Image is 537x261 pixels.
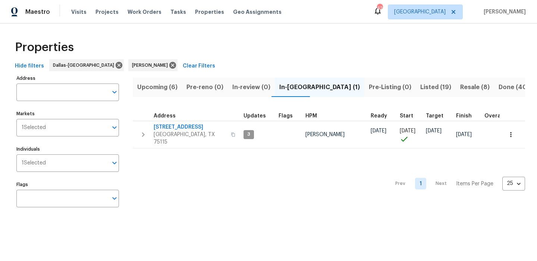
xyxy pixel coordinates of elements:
span: [GEOGRAPHIC_DATA] [394,8,446,16]
div: Target renovation project end date [426,113,450,119]
span: Flags [279,113,293,119]
span: Target [426,113,443,119]
button: Hide filters [12,59,47,73]
div: Days past target finish date [484,113,511,119]
span: [STREET_ADDRESS] [154,123,226,131]
p: Items Per Page [456,180,493,188]
span: [PERSON_NAME] [305,132,345,137]
div: Actual renovation start date [400,113,420,119]
span: 1 Selected [22,125,46,131]
button: Open [109,122,120,133]
span: Properties [15,44,74,51]
span: Ready [371,113,387,119]
div: Projected renovation finish date [456,113,478,119]
span: Maestro [25,8,50,16]
span: Finish [456,113,472,119]
label: Address [16,76,119,81]
span: Properties [195,8,224,16]
div: 25 [502,174,525,193]
span: Resale (8) [460,82,490,92]
span: Address [154,113,176,119]
span: Pre-reno (0) [186,82,223,92]
span: Tasks [170,9,186,15]
span: [DATE] [456,132,472,137]
span: Visits [71,8,87,16]
label: Flags [16,182,119,187]
span: [DATE] [400,128,415,133]
span: Geo Assignments [233,8,282,16]
button: Open [109,158,120,168]
span: Projects [95,8,119,16]
span: [PERSON_NAME] [132,62,171,69]
span: HPM [305,113,317,119]
span: Upcoming (6) [137,82,178,92]
button: Open [109,193,120,204]
div: Dallas-[GEOGRAPHIC_DATA] [49,59,124,71]
span: Dallas-[GEOGRAPHIC_DATA] [53,62,117,69]
span: [GEOGRAPHIC_DATA], TX 75115 [154,131,226,146]
label: Individuals [16,147,119,151]
span: Listed (19) [420,82,451,92]
label: Markets [16,111,119,116]
span: 1 Selected [22,160,46,166]
div: Earliest renovation start date (first business day after COE or Checkout) [371,113,394,119]
span: Hide filters [15,62,44,71]
span: Work Orders [128,8,161,16]
button: Clear Filters [180,59,218,73]
span: [DATE] [371,128,386,133]
span: Clear Filters [183,62,215,71]
div: 42 [377,4,382,12]
span: Done (400) [499,82,534,92]
span: Pre-Listing (0) [369,82,411,92]
nav: Pagination Navigation [388,153,525,215]
span: In-[GEOGRAPHIC_DATA] (1) [279,82,360,92]
span: Start [400,113,413,119]
span: 3 [244,131,253,138]
span: Overall [484,113,504,119]
span: [DATE] [426,128,442,133]
span: In-review (0) [232,82,270,92]
a: Goto page 1 [415,178,426,189]
td: Project started on time [397,121,423,148]
div: [PERSON_NAME] [128,59,178,71]
span: Updates [244,113,266,119]
button: Open [109,87,120,97]
span: [PERSON_NAME] [481,8,526,16]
